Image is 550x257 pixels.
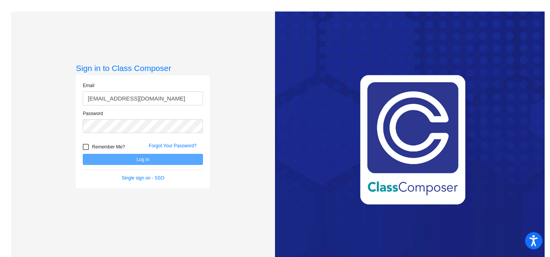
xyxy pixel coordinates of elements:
[149,143,196,148] a: Forgot Your Password?
[83,154,203,165] button: Log In
[83,82,94,89] label: Email
[83,110,103,117] label: Password
[76,63,210,73] h3: Sign in to Class Composer
[92,142,125,152] span: Remember Me?
[122,175,164,181] a: Single sign on - SSO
